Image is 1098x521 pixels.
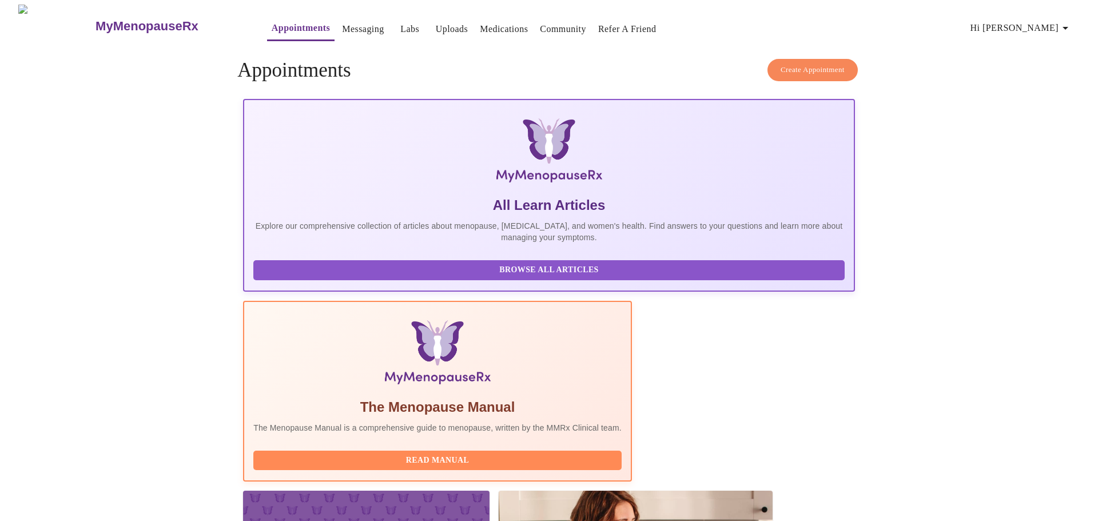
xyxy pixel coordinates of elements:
[966,17,1077,39] button: Hi [PERSON_NAME]
[598,21,657,37] a: Refer a Friend
[312,320,563,389] img: Menopause Manual
[345,118,753,187] img: MyMenopauseRx Logo
[400,21,419,37] a: Labs
[767,59,858,81] button: Create Appointment
[253,220,845,243] p: Explore our comprehensive collection of articles about menopause, [MEDICAL_DATA], and women's hea...
[540,21,586,37] a: Community
[18,5,94,47] img: MyMenopauseRx Logo
[96,19,198,34] h3: MyMenopauseRx
[253,398,622,416] h5: The Menopause Manual
[781,63,845,77] span: Create Appointment
[253,196,845,214] h5: All Learn Articles
[436,21,468,37] a: Uploads
[342,21,384,37] a: Messaging
[237,59,861,82] h4: Appointments
[594,18,661,41] button: Refer a Friend
[392,18,428,41] button: Labs
[253,260,845,280] button: Browse All Articles
[480,21,528,37] a: Medications
[253,422,622,433] p: The Menopause Manual is a comprehensive guide to menopause, written by the MMRx Clinical team.
[265,263,833,277] span: Browse All Articles
[272,20,330,36] a: Appointments
[475,18,532,41] button: Medications
[431,18,473,41] button: Uploads
[253,455,624,464] a: Read Manual
[253,451,622,471] button: Read Manual
[970,20,1072,36] span: Hi [PERSON_NAME]
[535,18,591,41] button: Community
[265,454,610,468] span: Read Manual
[253,264,848,274] a: Browse All Articles
[267,17,335,41] button: Appointments
[337,18,388,41] button: Messaging
[94,6,244,46] a: MyMenopauseRx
